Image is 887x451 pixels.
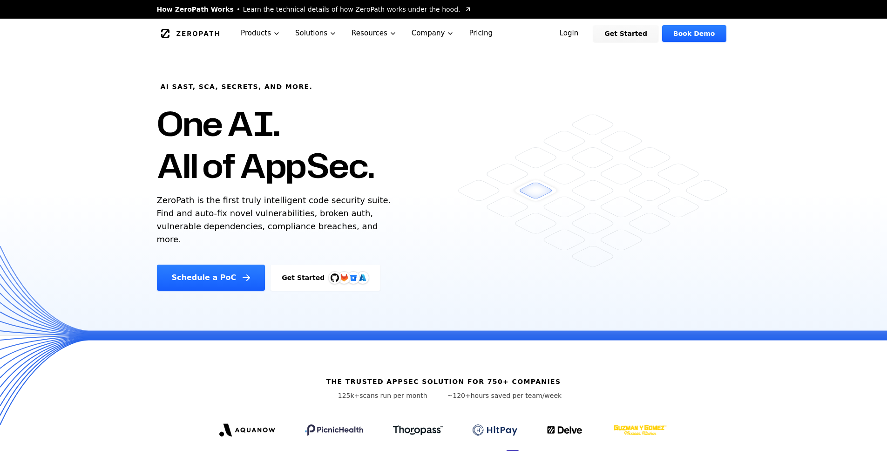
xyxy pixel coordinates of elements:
[344,19,404,48] button: Resources
[157,102,374,186] h1: One AI. All of AppSec.
[157,265,265,291] a: Schedule a PoC
[233,19,288,48] button: Products
[348,273,359,283] svg: Bitbucket
[335,268,353,287] img: GitLab
[243,5,460,14] span: Learn the technical details of how ZeroPath works under the hood.
[326,377,561,386] h6: The trusted AppSec solution for 750+ companies
[548,25,590,42] a: Login
[325,391,440,400] p: scans run per month
[662,25,726,42] a: Book Demo
[404,19,462,48] button: Company
[593,25,658,42] a: Get Started
[161,82,313,91] h6: AI SAST, SCA, Secrets, and more.
[461,19,500,48] a: Pricing
[157,194,395,246] p: ZeroPath is the first truly intelligent code security suite. Find and auto-fix novel vulnerabilit...
[338,392,360,399] span: 125k+
[271,265,380,291] a: Get StartedGitHubGitLabAzure
[447,392,471,399] span: ~120+
[613,419,668,441] img: GYG
[157,5,472,14] a: How ZeroPath WorksLearn the technical details of how ZeroPath works under the hood.
[331,273,339,282] img: GitHub
[393,425,443,435] img: Thoropass
[157,5,234,14] span: How ZeroPath Works
[447,391,562,400] p: hours saved per team/week
[288,19,344,48] button: Solutions
[359,274,366,281] img: Azure
[146,19,742,48] nav: Global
